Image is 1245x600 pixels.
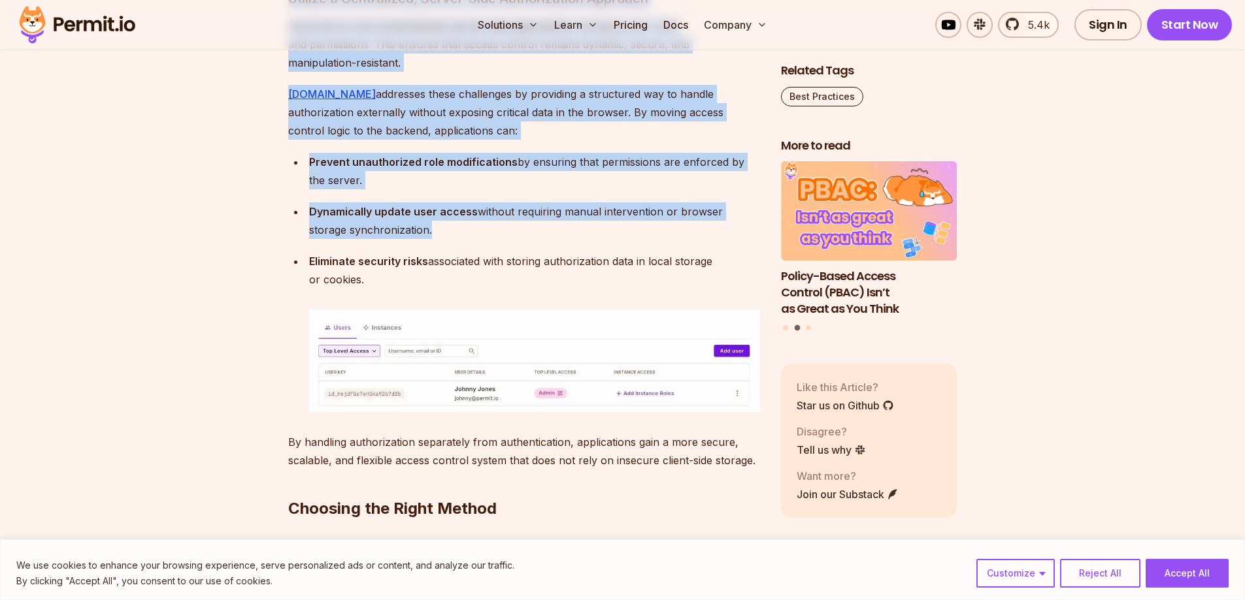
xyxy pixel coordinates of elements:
p: addresses these challenges by providing a structured way to handle authorization externally witho... [288,85,760,140]
p: We use cookies to enhance your browsing experience, serve personalized ads or content, and analyz... [16,558,514,573]
button: Company [699,12,772,38]
a: Star us on Github [797,398,894,413]
h3: Policy-Based Access Control (PBAC) Isn’t as Great as You Think [781,268,957,317]
p: Want more? [797,468,899,484]
strong: Dynamically update user access [309,205,478,218]
p: By clicking "Accept All", you consent to our use of cookies. [16,573,514,589]
h2: Choosing the Right Method [288,446,760,519]
img: image.png [309,309,760,412]
p: Understanding the difference between cookies and local storage is a must for making informed deci... [288,535,760,571]
a: Sign In [1074,9,1142,40]
button: Go to slide 3 [806,325,811,330]
button: Solutions [473,12,544,38]
p: By handling authorization separately from authentication, applications gain a more secure, scalab... [288,433,760,469]
button: Learn [549,12,603,38]
p: by ensuring that permissions are enforced by the server. [309,153,760,189]
img: Policy-Based Access Control (PBAC) Isn’t as Great as You Think [781,162,957,261]
a: [DOMAIN_NAME] [288,87,376,101]
button: Accept All [1146,559,1229,588]
button: Go to slide 1 [783,325,788,330]
span: 5.4k [1020,17,1050,33]
a: Docs [658,12,693,38]
p: associated with storing authorization data in local storage or cookies. [309,252,760,289]
button: Customize [976,559,1055,588]
h2: More to read [781,138,957,154]
li: 2 of 3 [781,162,957,317]
button: Reject All [1060,559,1140,588]
strong: Prevent unauthorized role modifications [309,155,518,168]
img: Permit logo [13,3,141,47]
strong: Eliminate security risks [309,255,428,268]
p: Disagree? [797,424,866,439]
a: Best Practices [781,87,863,106]
a: Policy-Based Access Control (PBAC) Isn’t as Great as You ThinkPolicy-Based Access Control (PBAC) ... [781,162,957,317]
a: Pricing [608,12,653,38]
button: Go to slide 2 [794,325,800,331]
a: 5.4k [998,12,1059,38]
div: Posts [781,162,957,333]
a: Start Now [1147,9,1233,40]
p: without requiring manual intervention or browser storage synchronization. [309,202,760,239]
a: Tell us why [797,442,866,458]
p: Like this Article? [797,379,894,395]
a: Join our Substack [797,486,899,502]
h2: Related Tags [781,63,957,79]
